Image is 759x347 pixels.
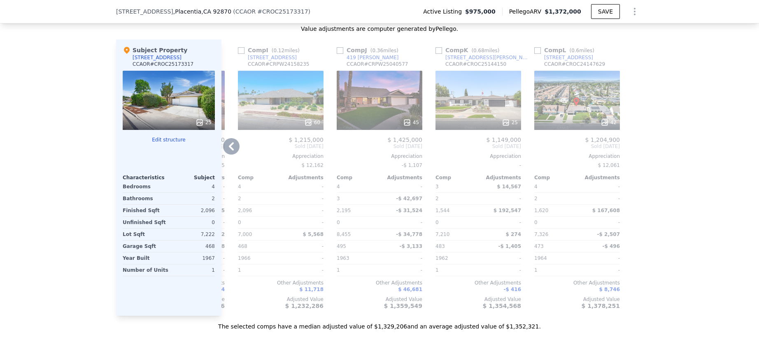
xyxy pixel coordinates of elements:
div: - [282,205,324,216]
span: $ 192,547 [494,208,521,213]
div: Unfinished Sqft [123,217,167,228]
span: 4 [238,184,241,190]
div: 1962 [435,252,477,264]
div: - [282,193,324,204]
span: -$ 1,405 [498,243,521,249]
span: $975,000 [465,7,496,16]
span: $ 11,718 [299,287,324,292]
span: Active Listing [423,7,465,16]
span: 8,455 [337,231,351,237]
div: 60 [304,118,320,127]
div: - [480,217,521,228]
div: CCAOR # CROC24147629 [544,61,605,67]
div: 1 [337,264,378,276]
div: 25 [502,118,518,127]
a: [STREET_ADDRESS][PERSON_NAME] [435,54,531,61]
div: Comp I [238,46,303,54]
div: Appreciation [435,153,521,160]
div: - [381,264,422,276]
span: 0 [238,220,241,225]
span: Pellego ARV [509,7,545,16]
span: CCAOR [235,8,256,15]
span: 495 [337,243,346,249]
span: Sold [DATE] [534,143,620,150]
span: $ 12,061 [598,162,620,168]
span: , CA 92870 [201,8,231,15]
div: CCAOR # CRPW24158235 [248,61,310,67]
span: 1,544 [435,208,449,213]
span: $ 1,359,549 [384,303,422,309]
div: 4 [170,181,215,192]
span: -$ 34,778 [396,231,422,237]
div: ( ) [233,7,310,16]
div: 1963 [337,252,378,264]
div: Comp [534,174,577,181]
span: $1,372,000 [545,8,581,15]
div: - [579,217,620,228]
span: $ 1,149,000 [486,136,521,143]
div: Adjustments [379,174,422,181]
span: $ 1,204,900 [585,136,620,143]
span: [STREET_ADDRESS] [116,7,173,16]
div: 2 [238,193,279,204]
span: -$ 42,697 [396,196,422,201]
div: Appreciation [337,153,422,160]
span: 7,326 [534,231,548,237]
div: Finished Sqft [123,205,167,216]
a: [STREET_ADDRESS] [534,54,593,61]
div: [STREET_ADDRESS] [248,54,297,61]
div: - [435,160,521,171]
span: 2,096 [238,208,252,213]
div: - [480,264,521,276]
div: 2,096 [170,205,215,216]
div: 45 [403,118,419,127]
span: 0.36 [372,48,383,53]
span: # CROC25173317 [257,8,308,15]
span: Sold [DATE] [435,143,521,150]
div: [STREET_ADDRESS][PERSON_NAME] [445,54,531,61]
span: 483 [435,243,445,249]
span: 4 [534,184,538,190]
div: - [282,241,324,252]
div: Comp [435,174,478,181]
button: Show Options [626,3,643,20]
div: Adjustments [478,174,521,181]
div: - [480,193,521,204]
div: Other Adjustments [435,280,521,286]
div: - [381,252,422,264]
span: ( miles) [468,48,503,53]
div: 419 [PERSON_NAME] [347,54,398,61]
a: 419 [PERSON_NAME] [337,54,398,61]
span: 7,000 [238,231,252,237]
div: 3 [337,193,378,204]
div: 1 [534,264,575,276]
button: Edit structure [123,136,215,143]
span: -$ 2,507 [597,231,620,237]
span: 1,620 [534,208,548,213]
div: Garage Sqft [123,241,167,252]
div: 2 [170,193,215,204]
div: Adjusted Value [337,296,422,303]
span: 7,210 [435,231,449,237]
div: 1 [172,264,215,276]
div: The selected comps have a median adjusted value of $1,329,206 and an average adjusted value of $1... [116,316,643,331]
div: - [579,264,620,276]
div: 1 [238,264,279,276]
div: CCAOR # CROC25144150 [445,61,506,67]
div: - [282,264,324,276]
div: 1967 [170,252,215,264]
div: Comp L [534,46,598,54]
div: - [381,181,422,192]
span: Sold [DATE] [337,143,422,150]
div: Comp J [337,46,402,54]
div: Adjusted Value [435,296,521,303]
div: 1964 [534,252,575,264]
span: 0 [534,220,538,225]
span: 0 [435,220,439,225]
span: ( miles) [566,48,597,53]
span: $ 12,162 [302,162,324,168]
div: Number of Units [123,264,168,276]
span: $ 5,568 [303,231,324,237]
span: $ 1,232,286 [285,303,324,309]
div: Adjustments [281,174,324,181]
